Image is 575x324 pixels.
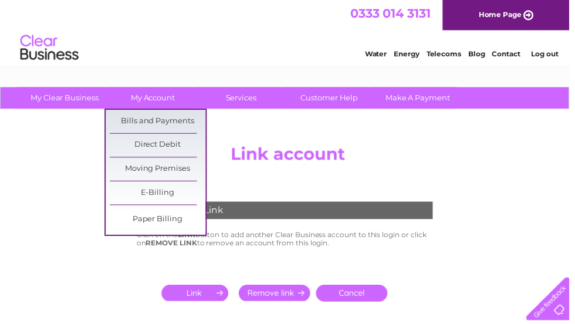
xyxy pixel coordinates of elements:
img: logo.png [20,31,80,66]
a: My Account [106,88,203,110]
a: Bills and Payments [111,111,208,134]
input: Submit [163,288,235,304]
a: Direct Debit [111,135,208,158]
a: E-Billing [111,183,208,207]
b: REMOVE LINK [147,241,199,249]
a: Telecoms [431,50,466,59]
div: Clear Business is a trading name of Verastar Limited (registered in [GEOGRAPHIC_DATA] No. 3667643... [11,6,566,57]
td: Click on the button to add another Clear Business account to this login or click on to remove an ... [135,230,446,252]
a: Energy [398,50,424,59]
a: Water [368,50,391,59]
div: Add/Remove Link [138,204,437,221]
a: Services [195,88,292,110]
a: Blog [473,50,490,59]
a: Cancel [319,288,391,305]
a: Paper Billing [111,210,208,234]
a: Moving Premises [111,159,208,183]
input: Submit [241,288,313,304]
a: 0333 014 3131 [354,6,435,21]
a: Contact [497,50,526,59]
a: Log out [536,50,564,59]
a: My Clear Business [17,88,114,110]
a: Make A Payment [374,88,471,110]
a: Customer Help [285,88,381,110]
